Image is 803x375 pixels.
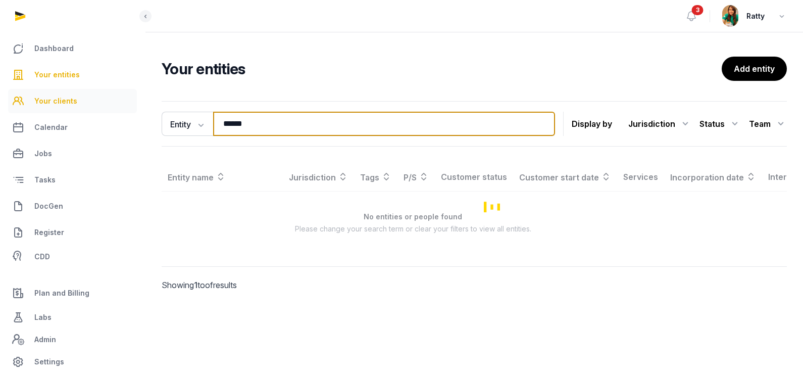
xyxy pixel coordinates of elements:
span: Dashboard [34,42,74,55]
a: Plan and Billing [8,281,137,305]
span: 3 [692,5,704,15]
span: Tasks [34,174,56,186]
a: Register [8,220,137,245]
span: Register [34,226,64,239]
a: Dashboard [8,36,137,61]
span: CDD [34,251,50,263]
span: Admin [34,334,56,346]
span: 1 [194,280,197,290]
a: Calendar [8,115,137,139]
span: Settings [34,356,64,368]
div: Status [699,116,741,132]
h2: Your entities [162,60,722,78]
p: Showing to of results [162,267,306,303]
a: CDD [8,247,137,267]
span: Labs [34,311,52,323]
a: Your entities [8,63,137,87]
a: Your clients [8,89,137,113]
a: Admin [8,330,137,350]
img: avatar [722,5,738,27]
span: Your entities [34,69,80,81]
a: Tasks [8,168,137,192]
div: Jurisdiction [628,116,691,132]
span: Calendar [34,121,68,133]
p: Display by [572,116,612,132]
a: Labs [8,305,137,330]
a: Settings [8,350,137,374]
a: Add entity [722,57,787,81]
div: Team [749,116,787,132]
button: Entity [162,112,213,136]
a: DocGen [8,194,137,218]
a: Jobs [8,142,137,166]
span: Plan and Billing [34,287,89,299]
span: Your clients [34,95,77,107]
span: Ratty [746,10,765,22]
span: Jobs [34,148,52,160]
span: DocGen [34,200,63,212]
